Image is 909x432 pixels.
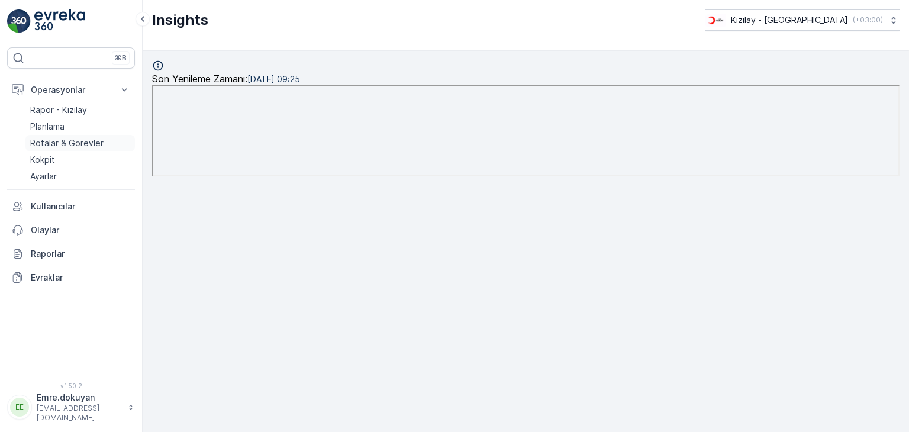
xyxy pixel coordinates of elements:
a: Rotalar & Görevler [25,135,135,151]
div: EE [10,398,29,417]
a: Kullanıcılar [7,195,135,218]
p: [DATE] 09:25 [247,73,300,85]
a: Planlama [25,118,135,135]
p: Olaylar [31,224,130,236]
p: Evraklar [31,272,130,283]
img: logo_light-DOdMpM7g.png [34,9,85,33]
p: Insights [152,11,208,30]
p: Rotalar & Görevler [30,137,104,149]
p: Kullanıcılar [31,201,130,212]
p: Rapor - Kızılay [30,104,87,116]
p: ( +03:00 ) [853,15,883,25]
p: Kokpit [30,154,55,166]
p: ⌘B [115,53,127,63]
span: v 1.50.2 [7,382,135,389]
button: Kızılay - [GEOGRAPHIC_DATA](+03:00) [705,9,900,31]
a: Ayarlar [25,168,135,185]
button: Operasyonlar [7,78,135,102]
p: Operasyonlar [31,84,111,96]
a: Olaylar [7,218,135,242]
p: Raporlar [31,248,130,260]
p: [EMAIL_ADDRESS][DOMAIN_NAME] [37,404,122,423]
img: k%C4%B1z%C4%B1lay_D5CCths_t1JZB0k.png [705,14,726,27]
a: Evraklar [7,266,135,289]
a: Kokpit [25,151,135,168]
a: Raporlar [7,242,135,266]
a: Rapor - Kızılay [25,102,135,118]
p: Ayarlar [30,170,57,182]
p: Emre.dokuyan [37,392,122,404]
p: Son Yenileme Zamanı : [152,73,247,85]
p: Kızılay - [GEOGRAPHIC_DATA] [731,14,848,26]
button: EEEmre.dokuyan[EMAIL_ADDRESS][DOMAIN_NAME] [7,392,135,423]
img: logo [7,9,31,33]
p: Planlama [30,121,65,133]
